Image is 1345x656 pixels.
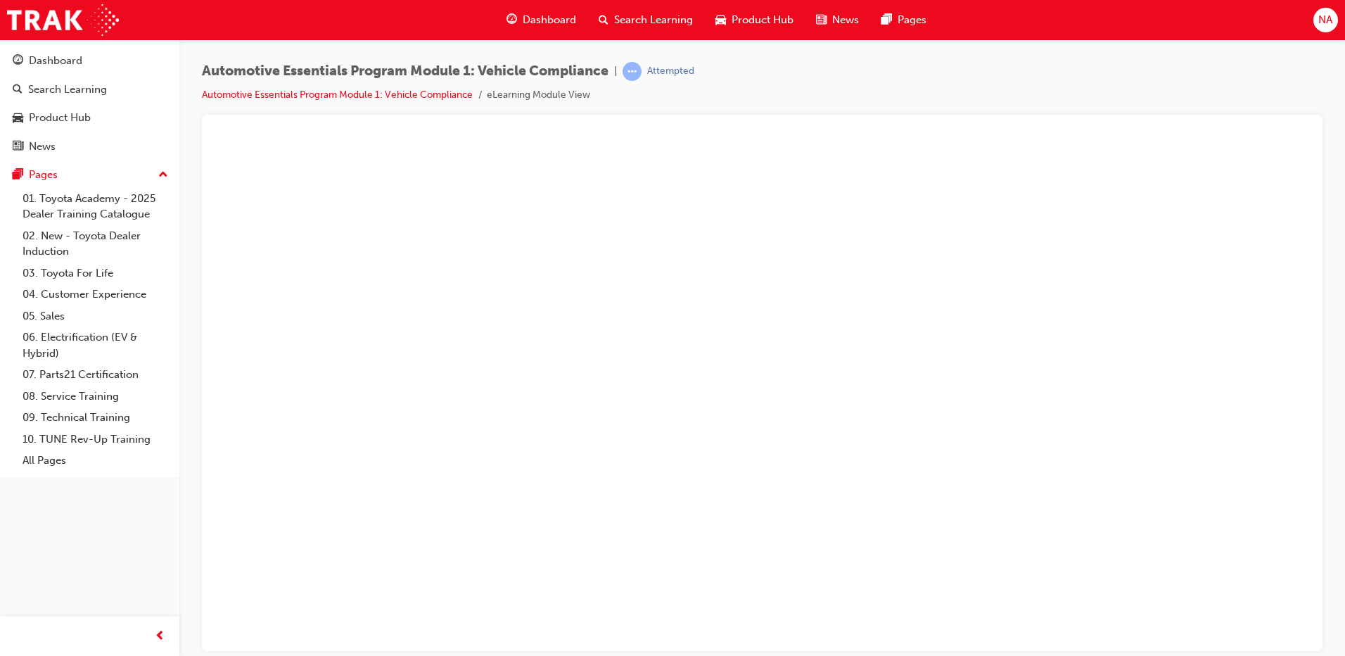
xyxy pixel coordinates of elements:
a: car-iconProduct Hub [704,6,805,34]
a: Search Learning [6,77,174,103]
a: 08. Service Training [17,386,174,408]
span: Dashboard [523,12,576,28]
a: 01. Toyota Academy - 2025 Dealer Training Catalogue [17,188,174,225]
span: up-icon [158,166,168,184]
a: 04. Customer Experience [17,284,174,305]
div: Attempted [647,65,694,78]
div: Search Learning [28,82,107,98]
a: 10. TUNE Rev-Up Training [17,429,174,450]
a: 09. Technical Training [17,407,174,429]
span: guage-icon [506,11,517,29]
span: learningRecordVerb_ATTEMPT-icon [623,62,642,81]
span: Search Learning [614,12,693,28]
button: Pages [6,162,174,188]
div: Pages [29,167,58,183]
span: pages-icon [13,169,23,182]
span: pages-icon [881,11,892,29]
div: Dashboard [29,53,82,69]
a: News [6,134,174,160]
a: 06. Electrification (EV & Hybrid) [17,327,174,364]
span: car-icon [715,11,726,29]
a: news-iconNews [805,6,870,34]
span: search-icon [13,84,23,96]
span: News [832,12,859,28]
span: news-icon [13,141,23,153]
span: | [614,63,617,80]
span: Product Hub [732,12,793,28]
span: news-icon [816,11,827,29]
span: Automotive Essentials Program Module 1: Vehicle Compliance [202,63,608,80]
span: NA [1318,12,1332,28]
li: eLearning Module View [487,87,590,103]
span: prev-icon [155,628,165,645]
img: Trak [7,4,119,36]
a: 07. Parts21 Certification [17,364,174,386]
span: Pages [898,12,926,28]
button: DashboardSearch LearningProduct HubNews [6,45,174,162]
a: Dashboard [6,48,174,74]
span: car-icon [13,112,23,125]
a: 03. Toyota For Life [17,263,174,284]
a: Product Hub [6,105,174,131]
a: 02. New - Toyota Dealer Induction [17,225,174,263]
a: guage-iconDashboard [495,6,587,34]
a: 05. Sales [17,305,174,327]
span: search-icon [599,11,608,29]
a: pages-iconPages [870,6,938,34]
span: guage-icon [13,55,23,68]
div: Product Hub [29,110,91,126]
button: NA [1313,8,1338,32]
a: Automotive Essentials Program Module 1: Vehicle Compliance [202,89,473,101]
a: search-iconSearch Learning [587,6,704,34]
a: All Pages [17,450,174,472]
div: News [29,139,56,155]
